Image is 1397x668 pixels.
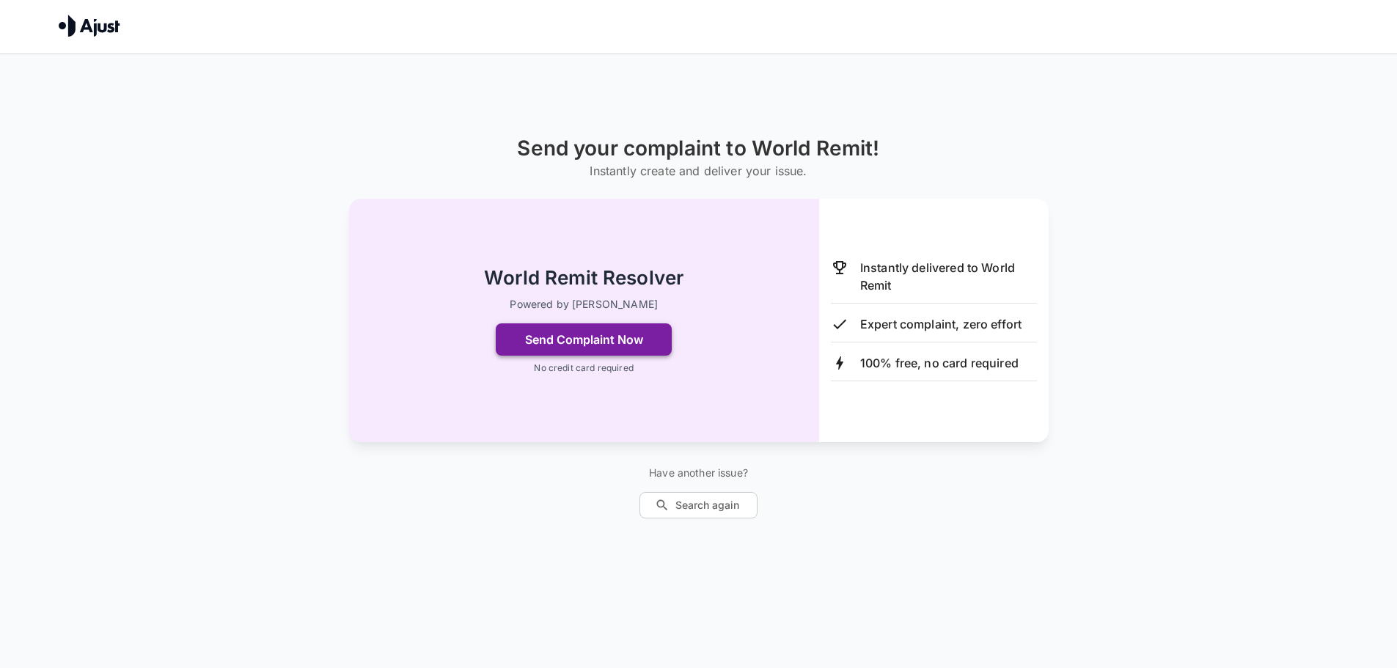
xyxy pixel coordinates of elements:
[517,136,879,161] h1: Send your complaint to World Remit!
[510,297,658,312] p: Powered by [PERSON_NAME]
[639,492,758,519] button: Search again
[517,161,879,181] h6: Instantly create and deliver your issue.
[860,315,1022,333] p: Expert complaint, zero effort
[534,361,633,375] p: No credit card required
[484,265,683,291] h2: World Remit Resolver
[59,15,120,37] img: Ajust
[496,323,672,356] button: Send Complaint Now
[639,466,758,480] p: Have another issue?
[860,354,1019,372] p: 100% free, no card required
[860,259,1037,294] p: Instantly delivered to World Remit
